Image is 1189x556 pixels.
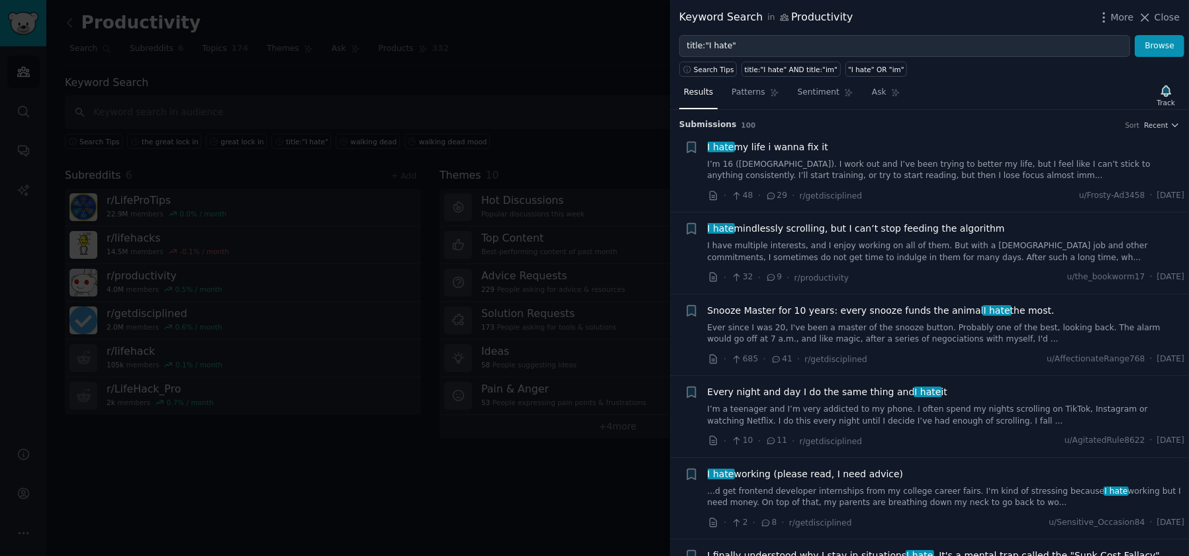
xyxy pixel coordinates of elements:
[679,82,718,109] a: Results
[1150,353,1153,365] span: ·
[1150,271,1153,283] span: ·
[708,404,1185,427] a: I’m a teenager and I’m very addicted to my phone. I often spend my nights scrolling on TikTok, In...
[1079,190,1145,202] span: u/Frosty-Ad3458
[708,486,1185,509] a: ...d get frontend developer internships from my college career fairs. I'm kind of stressing becau...
[724,271,726,285] span: ·
[708,385,948,399] span: Every night and day I do the same thing and it
[694,65,734,74] span: Search Tips
[724,516,726,530] span: ·
[800,191,863,201] span: r/getdisciplined
[792,434,794,448] span: ·
[708,140,828,154] a: I hatemy life i wanna fix it
[1153,81,1180,109] button: Track
[727,82,783,109] a: Patterns
[1157,517,1184,529] span: [DATE]
[798,87,839,99] span: Sentiment
[679,9,853,26] div: Keyword Search Productivity
[800,437,863,446] span: r/getdisciplined
[724,189,726,203] span: ·
[1157,271,1184,283] span: [DATE]
[708,467,904,481] span: working (please read, I need advice)
[1150,517,1153,529] span: ·
[1150,190,1153,202] span: ·
[1157,98,1175,107] div: Track
[724,352,726,366] span: ·
[765,271,782,283] span: 9
[731,435,753,447] span: 10
[708,385,948,399] a: Every night and day I do the same thing andI hateit
[741,62,841,77] a: title:"I hate" AND title:"im"
[684,87,713,99] span: Results
[706,223,736,234] span: I hate
[1144,120,1180,130] button: Recent
[708,304,1055,318] a: Snooze Master for 10 years: every snooze funds the animalI hatethe most.
[741,121,756,129] span: 100
[765,435,787,447] span: 11
[679,35,1130,58] input: Try a keyword related to your business
[771,353,792,365] span: 41
[794,273,849,283] span: r/productivity
[708,222,1005,236] span: mindlessly scrolling, but I can’t stop feeding the algorithm
[1138,11,1180,24] button: Close
[789,518,852,528] span: r/getdisciplined
[1150,435,1153,447] span: ·
[1157,190,1184,202] span: [DATE]
[1125,120,1140,130] div: Sort
[1157,435,1184,447] span: [DATE]
[758,434,761,448] span: ·
[731,190,753,202] span: 48
[679,119,737,131] span: Submission s
[679,62,737,77] button: Search Tips
[1067,271,1145,283] span: u/the_bookworm17
[758,189,761,203] span: ·
[792,189,794,203] span: ·
[782,516,785,530] span: ·
[1049,517,1145,529] span: u/Sensitive_Occasion84
[786,271,789,285] span: ·
[731,271,753,283] span: 32
[708,322,1185,346] a: Ever since I was 20, I've been a master of the snooze button. Probably one of the best, looking b...
[758,271,761,285] span: ·
[793,82,858,109] a: Sentiment
[1047,353,1145,365] span: u/AffectionateRange768
[914,387,943,397] span: I hate
[765,190,787,202] span: 29
[706,142,736,152] span: I hate
[753,516,755,530] span: ·
[872,87,886,99] span: Ask
[708,467,904,481] a: I hateworking (please read, I need advice)
[1065,435,1145,447] span: u/AgitatedRule8622
[731,353,758,365] span: 685
[706,469,736,479] span: I hate
[982,305,1012,316] span: I hate
[1157,353,1184,365] span: [DATE]
[724,434,726,448] span: ·
[1104,486,1129,496] span: I hate
[708,159,1185,182] a: I’m 16 ([DEMOGRAPHIC_DATA]). I work out and I’ve been trying to better my life, but I feel like I...
[848,65,904,74] div: "I hate" OR "im"
[1144,120,1168,130] span: Recent
[760,517,777,529] span: 8
[708,304,1055,318] span: Snooze Master for 10 years: every snooze funds the animal the most.
[708,240,1185,263] a: I have multiple interests, and I enjoy working on all of them. But with a [DEMOGRAPHIC_DATA] job ...
[797,352,800,366] span: ·
[1155,11,1180,24] span: Close
[1111,11,1134,24] span: More
[1097,11,1134,24] button: More
[845,62,908,77] a: "I hate" OR "im"
[745,65,838,74] div: title:"I hate" AND title:"im"
[731,517,747,529] span: 2
[708,140,828,154] span: my life i wanna fix it
[708,222,1005,236] a: I hatemindlessly scrolling, but I can’t stop feeding the algorithm
[732,87,765,99] span: Patterns
[767,12,775,24] span: in
[804,355,867,364] span: r/getdisciplined
[867,82,905,109] a: Ask
[763,352,765,366] span: ·
[1135,35,1184,58] button: Browse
